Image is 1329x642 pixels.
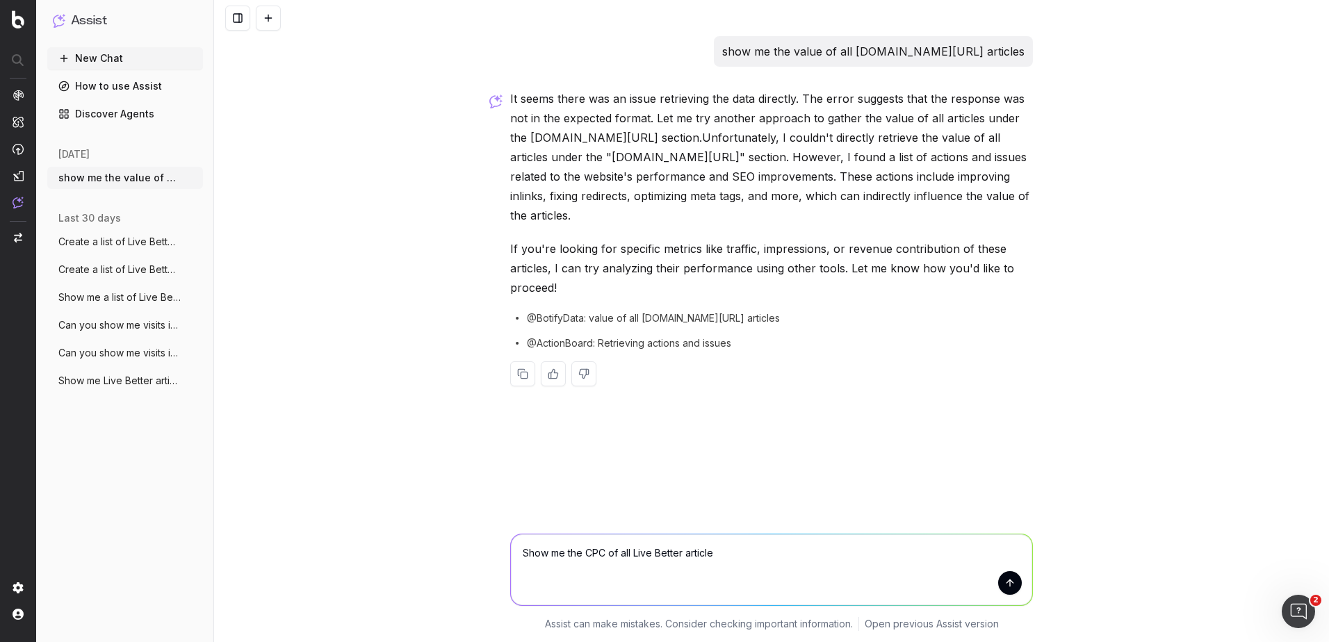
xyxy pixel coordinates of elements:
span: Can you show me visits in the last 12 mo [58,318,181,332]
span: 2 [1310,595,1321,606]
button: Show me a list of Live Better articles r [47,286,203,308]
button: Can you show me visits in the last 12 mo [47,314,203,336]
span: show me the value of all [DOMAIN_NAME] [58,171,181,185]
p: It seems there was an issue retrieving the data directly. The error suggests that the response wa... [510,89,1033,225]
span: Show me Live Better articles relating to [58,374,181,388]
button: Show me Live Better articles relating to [47,370,203,392]
span: [DATE] [58,147,90,161]
img: Activation [13,143,24,155]
button: show me the value of all [DOMAIN_NAME] [47,167,203,189]
img: Analytics [13,90,24,101]
img: Botify logo [12,10,24,28]
img: Studio [13,170,24,181]
h1: Assist [71,11,107,31]
a: Open previous Assist version [865,617,999,631]
p: If you're looking for specific metrics like traffic, impressions, or revenue contribution of thes... [510,239,1033,297]
span: Create a list of Live Better articles re [58,263,181,277]
img: Intelligence [13,116,24,128]
textarea: Show me the CPC of all Live Better articl [511,534,1032,605]
span: @BotifyData: value of all [DOMAIN_NAME][URL] articles [527,311,780,325]
img: Switch project [14,233,22,242]
span: Create a list of Live Better articles th [58,235,181,249]
a: Discover Agents [47,103,203,125]
a: How to use Assist [47,75,203,97]
img: Assist [13,197,24,208]
span: last 30 days [58,211,121,225]
span: @ActionBoard: Retrieving actions and issues [527,336,731,350]
img: Setting [13,582,24,593]
span: Show me a list of Live Better articles r [58,290,181,304]
img: Assist [53,14,65,27]
span: Can you show me visits in the last 12 mo [58,346,181,360]
img: Botify assist logo [489,94,503,108]
button: Create a list of Live Better articles re [47,258,203,281]
iframe: Intercom live chat [1282,595,1315,628]
img: My account [13,609,24,620]
p: Assist can make mistakes. Consider checking important information. [545,617,853,631]
button: Create a list of Live Better articles th [47,231,203,253]
p: show me the value of all [DOMAIN_NAME][URL] articles [722,42,1025,61]
button: Assist [53,11,197,31]
button: Can you show me visits in the last 12 mo [47,342,203,364]
button: New Chat [47,47,203,69]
